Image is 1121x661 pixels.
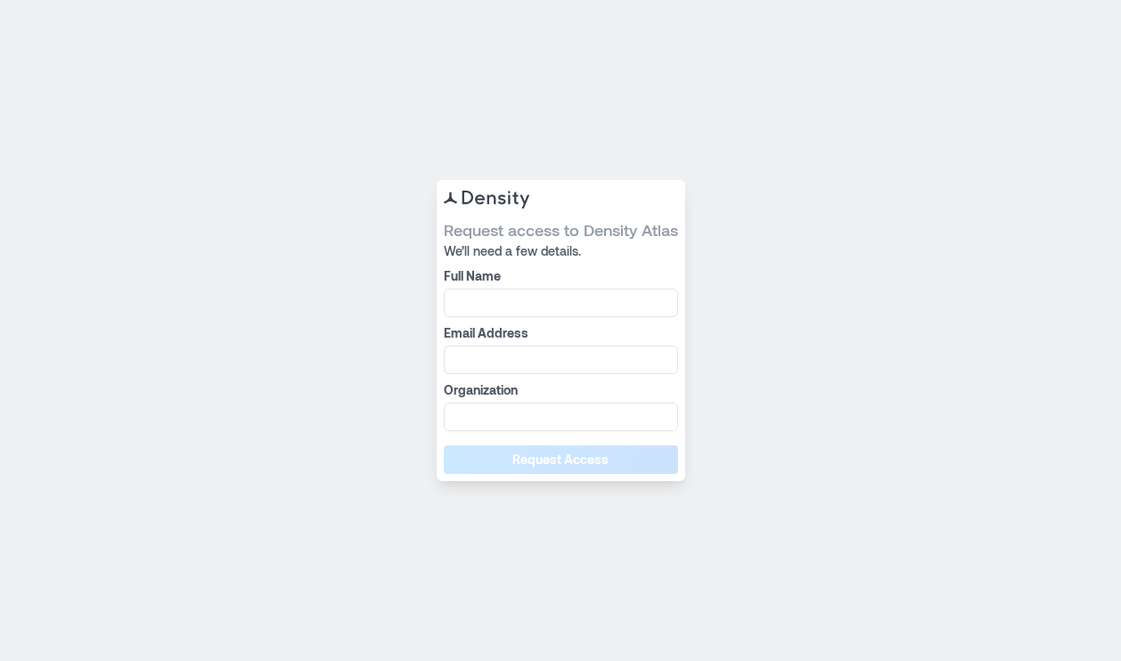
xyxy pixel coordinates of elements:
[512,451,609,469] span: Request Access
[444,219,678,241] span: Request access to Density Atlas
[444,242,678,260] span: We’ll need a few details.
[444,445,678,474] button: Request Access
[444,381,675,399] label: Organization
[444,324,675,342] label: Email Address
[444,267,675,285] label: Full Name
